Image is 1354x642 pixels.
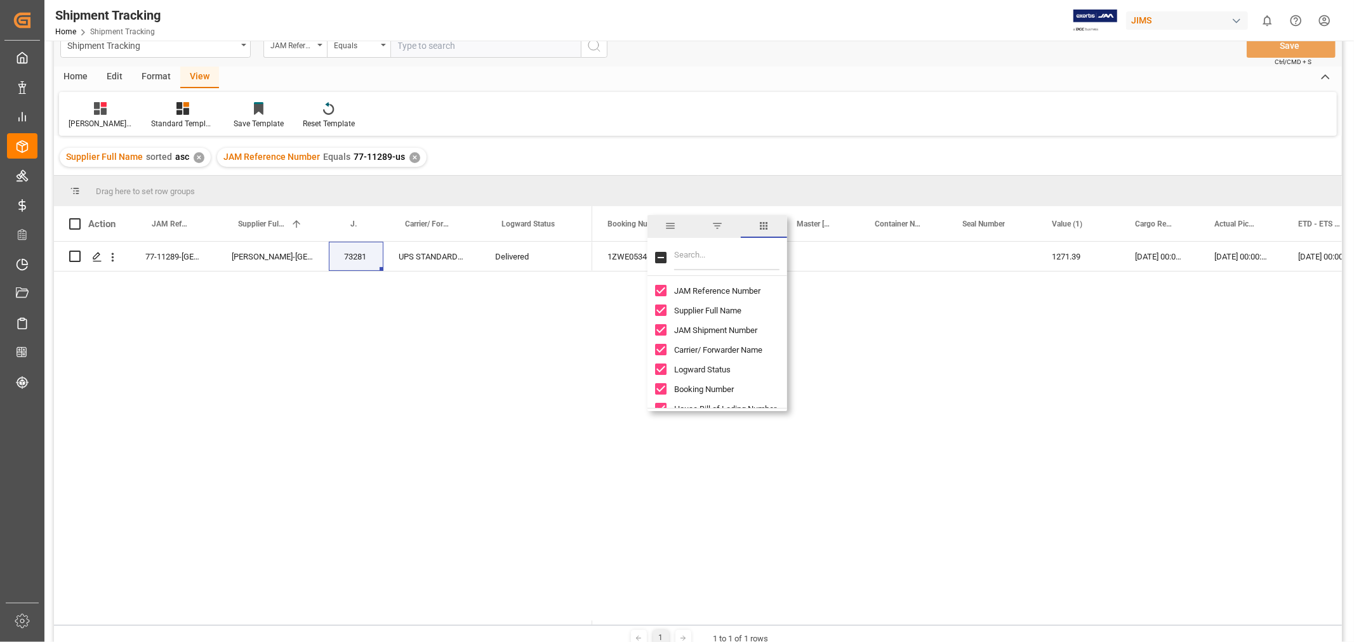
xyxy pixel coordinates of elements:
[223,152,320,162] span: JAM Reference Number
[303,118,355,129] div: Reset Template
[1298,219,1340,228] span: ETD - ETS (Origin)
[592,242,680,271] div: 1ZWE05346874158687
[1199,242,1283,271] div: [DATE] 00:00:00
[263,34,327,58] button: open menu
[54,242,592,272] div: Press SPACE to select this row.
[694,215,740,238] span: filter
[674,404,776,414] span: House Bill of Lading Number
[175,152,189,162] span: asc
[405,219,453,228] span: Carrier/ Forwarder Name
[674,365,731,374] span: Logward Status
[1073,10,1117,32] img: Exertis%20JAM%20-%20Email%20Logo.jpg_1722504956.jpg
[581,34,607,58] button: search button
[146,152,172,162] span: sorted
[270,37,314,51] div: JAM Reference Number
[741,215,787,238] span: columns
[409,152,420,163] div: ✕
[60,34,251,58] button: open menu
[151,118,215,129] div: Standard Templates
[390,34,581,58] input: Type to search
[88,218,116,230] div: Action
[334,37,377,51] div: Equals
[655,301,795,320] div: Supplier Full Name column toggle visibility (visible)
[194,152,204,163] div: ✕
[674,245,780,270] input: Filter Columns Input
[674,306,741,315] span: Supplier Full Name
[350,219,357,228] span: JAM Shipment Number
[655,340,795,360] div: Carrier/ Forwarder Name column toggle visibility (visible)
[1247,34,1336,58] button: Save
[674,384,734,394] span: Booking Number
[1126,8,1253,32] button: JIMS
[1214,219,1256,228] span: Actual Pickup Date (Origin)
[152,219,190,228] span: JAM Reference Number
[674,325,757,335] span: JAM Shipment Number
[1275,57,1311,67] span: Ctrl/CMD + S
[655,320,795,340] div: JAM Shipment Number column toggle visibility (visible)
[354,152,405,162] span: 77-11289-us
[130,242,216,271] div: 77-11289-[GEOGRAPHIC_DATA]
[1135,219,1172,228] span: Cargo Ready Date (Origin)
[501,219,555,228] span: Logward Status
[67,37,237,53] div: Shipment Tracking
[655,281,795,301] div: JAM Reference Number column toggle visibility (visible)
[797,219,833,228] span: Master [PERSON_NAME] of Lading Number
[655,360,795,379] div: Logward Status column toggle visibility (visible)
[1052,219,1082,228] span: Value (1)
[97,67,132,88] div: Edit
[674,286,760,296] span: JAM Reference Number
[238,219,286,228] span: Supplier Full Name
[1282,6,1310,35] button: Help Center
[323,152,350,162] span: Equals
[962,219,1005,228] span: Seal Number
[132,67,180,88] div: Format
[1037,242,1120,271] div: 1271.39
[216,242,329,271] div: [PERSON_NAME]-[GEOGRAPHIC_DATA]
[383,242,480,271] div: UPS STANDARD GROUND
[329,242,383,271] div: 73281
[875,219,920,228] span: Container Number
[180,67,219,88] div: View
[1253,6,1282,35] button: show 0 new notifications
[655,379,795,399] div: Booking Number column toggle visibility (visible)
[96,187,195,196] span: Drag here to set row groups
[1126,11,1248,30] div: JIMS
[655,399,795,419] div: House Bill of Lading Number column toggle visibility (visible)
[674,345,762,355] span: Carrier/ Forwarder Name
[1120,242,1199,271] div: [DATE] 00:00:00
[66,152,143,162] span: Supplier Full Name
[495,242,577,272] div: Delivered
[647,215,694,238] span: general
[54,67,97,88] div: Home
[55,27,76,36] a: Home
[607,219,653,228] span: Booking Number
[327,34,390,58] button: open menu
[234,118,284,129] div: Save Template
[55,6,161,25] div: Shipment Tracking
[69,118,132,129] div: [PERSON_NAME]'s tracking all_sample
